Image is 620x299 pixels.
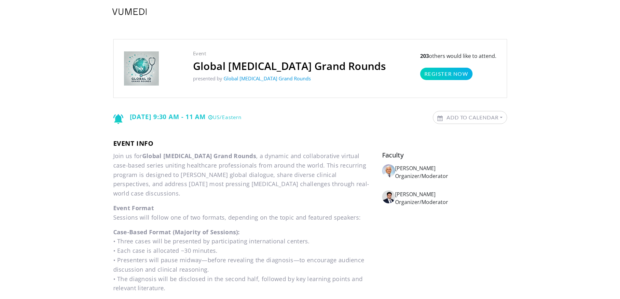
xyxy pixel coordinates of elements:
img: Avatar [382,190,395,203]
p: Organizer/Moderator [395,198,507,206]
p: Join us for , a dynamic and collaborative virtual case-based series uniting healthcare profession... [113,151,373,198]
p: • Three cases will be presented by participating international centers. • Each case is allocated ... [113,227,373,293]
strong: Global [MEDICAL_DATA] Grand Rounds [142,152,256,160]
div: [PERSON_NAME] [395,164,507,172]
h5: Faculty [382,151,507,159]
a: Global [MEDICAL_DATA] Grand Rounds [224,75,311,82]
img: Calendar icon [437,116,443,121]
img: VuMedi Logo [112,8,147,15]
img: Global Infectious Diseases Grand Rounds [124,51,159,86]
a: Add to Calendar [433,111,507,124]
a: Register Now [420,68,473,80]
strong: 203 [420,52,429,60]
p: others would like to attend. [420,52,496,80]
small: US/Eastern [208,114,241,121]
h3: Event info [113,140,507,147]
p: Sessions will follow one of two formats, depending on the topic and featured speakers: [113,203,373,222]
div: [PERSON_NAME] [395,190,507,198]
strong: Case-Based Format (Majority of Sessions): [113,228,240,236]
img: Avatar [382,164,395,177]
p: presented by [193,75,386,82]
div: [DATE] 9:30 AM - 11 AM [113,111,242,124]
img: Notification icon [113,114,123,124]
h2: Global [MEDICAL_DATA] Grand Rounds [193,60,386,72]
p: Event [193,50,386,57]
p: Organizer/Moderator [395,172,507,180]
strong: Event Format [113,204,154,212]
